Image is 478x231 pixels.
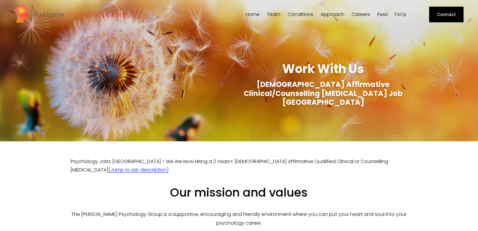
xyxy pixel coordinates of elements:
a: (Jump to job description) [108,166,169,173]
a: folder dropdown [267,12,280,18]
span: Conditions [288,12,313,17]
p: Psychology Jobs [GEOGRAPHIC_DATA] > We Are Now Hiring a 2 Years+ [DEMOGRAPHIC_DATA] Affirmative Q... [71,157,407,175]
span: Approach [321,12,344,17]
a: folder dropdown [288,12,313,18]
h1: [DEMOGRAPHIC_DATA] Affirmative Clinical/Counselling [MEDICAL_DATA] Job [GEOGRAPHIC_DATA] [239,80,407,107]
a: folder dropdown [321,12,344,18]
a: FAQs [395,12,406,18]
a: Contact [429,7,464,22]
a: Fees [377,12,388,18]
h3: Our mission and values [71,185,407,201]
img: Harrison Psychology Group [14,5,127,24]
a: Careers [352,12,370,18]
a: Home [246,12,260,18]
p: Work With Us [239,55,407,73]
span: Team [267,12,280,17]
